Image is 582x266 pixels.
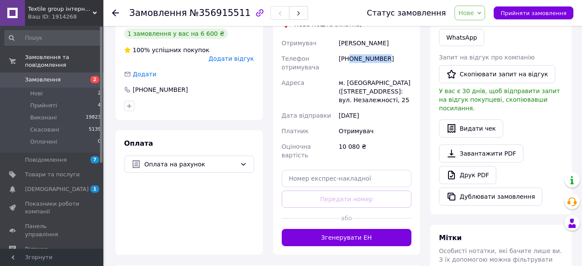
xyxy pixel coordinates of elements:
span: Оплата [124,139,153,147]
a: WhatsApp [439,29,484,46]
span: Додати відгук [209,55,254,62]
a: Завантажити PDF [439,144,523,163]
span: Повідомлення [25,156,67,164]
div: Статус замовлення [367,9,446,17]
button: Видати чек [439,119,503,138]
span: 2 [90,76,99,83]
button: Згенерувати ЕН [282,229,412,246]
a: Друк PDF [439,166,496,184]
span: Запит на відгук про компанію [439,54,535,61]
span: [DEMOGRAPHIC_DATA] [25,185,89,193]
span: Скасовані [30,126,59,134]
span: 5139 [89,126,101,134]
span: 100% [133,47,150,53]
button: Дублювати замовлення [439,188,542,206]
span: Показники роботи компанії [25,200,80,216]
span: №356915511 [190,8,251,18]
span: Прийняті [30,102,57,110]
span: 1 [90,185,99,193]
span: Оплата на рахунок [144,160,237,169]
span: Панель управління [25,222,80,238]
span: Оціночна вартість [282,143,311,159]
span: або [340,214,353,222]
span: Товари та послуги [25,171,80,178]
span: Замовлення [25,76,61,84]
span: Телефон отримувача [282,55,319,71]
span: 0 [98,138,101,146]
span: Платник [282,128,309,135]
span: 4 [98,102,101,110]
button: Скопіювати запит на відгук [439,65,555,83]
span: Виконані [30,114,57,122]
div: 1 замовлення у вас на 6 600 ₴ [124,28,228,39]
div: успішних покупок [124,46,209,54]
span: 2 [98,90,101,97]
span: Адреса [282,79,305,86]
div: [PHONE_NUMBER] [132,85,189,94]
span: Прийняти замовлення [501,10,566,16]
span: Textile group інтернет-магазин штор, гардин [28,5,93,13]
span: 19823 [86,114,101,122]
div: Ваш ID: 1914268 [28,13,103,21]
span: Отримувач [282,40,317,47]
span: Замовлення [129,8,187,18]
span: Мітки [439,234,462,242]
div: [DATE] [337,108,413,123]
input: Номер експрес-накладної [282,170,412,187]
div: Отримувач [337,123,413,139]
span: Оплачені [30,138,57,146]
span: Замовлення та повідомлення [25,53,103,69]
div: м. [GEOGRAPHIC_DATA] ([STREET_ADDRESS]: вул. Незалежності, 25 [337,75,413,108]
span: У вас є 30 днів, щоб відправити запит на відгук покупцеві, скопіювавши посилання. [439,88,560,112]
span: Нові [30,90,43,97]
div: Повернутися назад [112,9,119,17]
button: Прийняти замовлення [494,6,573,19]
span: Додати [133,71,156,78]
span: Дата відправки [282,112,331,119]
span: Відгуки [25,245,47,253]
span: 7 [90,156,99,163]
div: [PHONE_NUMBER] [337,51,413,75]
input: Пошук [4,30,102,46]
span: Нове [458,9,474,16]
div: 10 080 ₴ [337,139,413,163]
div: [PERSON_NAME] [337,35,413,51]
